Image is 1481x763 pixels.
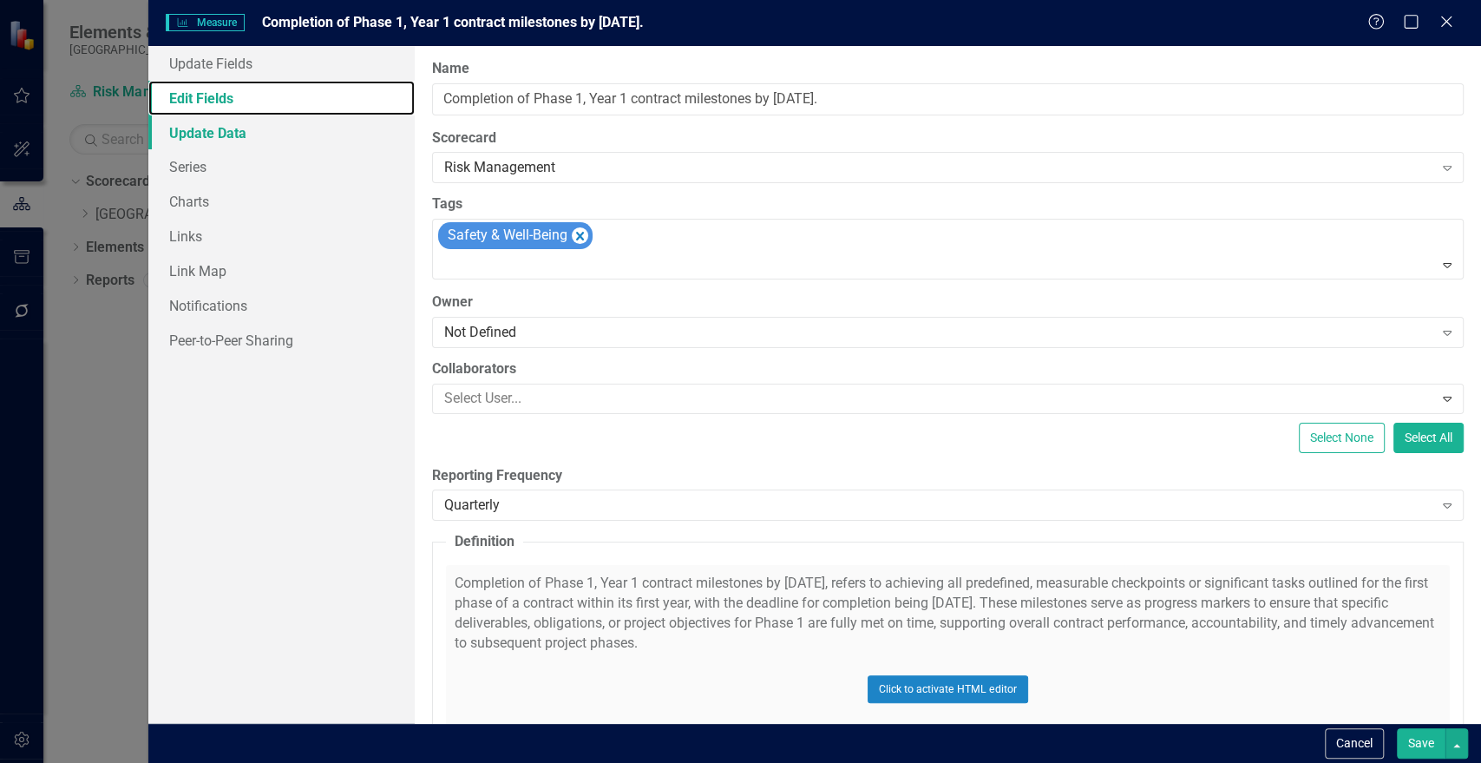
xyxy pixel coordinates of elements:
button: Select All [1393,423,1464,453]
a: Series [148,149,415,184]
a: Link Map [148,253,415,288]
div: Not Defined [444,322,1433,342]
button: Select None [1299,423,1385,453]
button: Save [1397,728,1445,759]
a: Edit Fields [148,81,415,115]
button: Click to activate HTML editor [868,675,1028,703]
a: Charts [148,184,415,219]
a: Update Fields [148,46,415,81]
a: Notifications [148,288,415,323]
a: Links [148,219,415,253]
div: Risk Management [444,158,1433,178]
div: Remove [object Object] [572,227,588,244]
a: Update Data [148,115,415,150]
label: Name [432,59,1464,79]
span: Measure [166,14,245,31]
label: Owner [432,293,1464,312]
input: Measure Name [432,83,1464,115]
button: Cancel [1325,728,1384,759]
a: Peer-to-Peer Sharing [148,323,415,358]
div: Quarterly [444,496,1433,516]
label: Tags [432,194,1464,214]
span: Safety & Well-Being [448,227,567,243]
label: Reporting Frequency [432,466,1464,486]
label: Collaborators [432,359,1464,379]
legend: Definition [446,532,523,552]
label: Scorecard [432,128,1464,148]
span: Completion of Phase 1, Year 1 contract milestones by [DATE]. [262,14,644,30]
